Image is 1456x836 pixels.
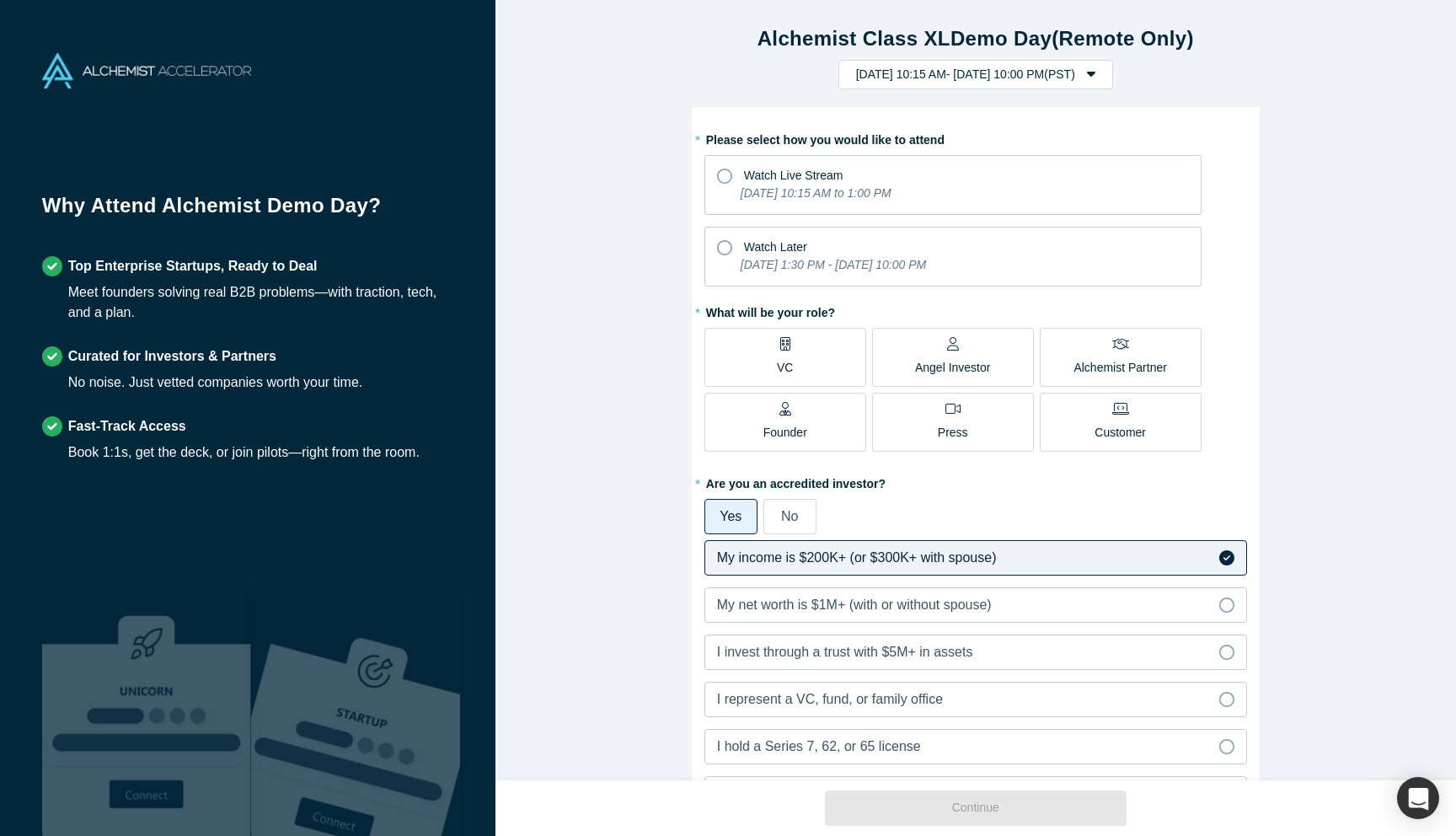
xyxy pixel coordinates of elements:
[717,645,973,659] span: I invest through a trust with $5M+ in assets
[68,372,363,393] div: No noise. Just vetted companies worth your time.
[1073,359,1166,377] p: Alchemist Partner
[720,509,741,523] span: Yes
[704,298,1247,322] label: What will be your role?
[741,186,891,200] i: [DATE] 10:15 AM to 1:00 PM
[704,126,1247,149] label: Please select how you would like to attend
[825,790,1127,826] button: Continue
[42,190,453,233] h1: Why Attend Alchemist Demo Day?
[42,587,251,836] img: Robust Technologies
[68,419,186,433] strong: Fast-Track Access
[741,258,926,271] i: [DATE] 1:30 PM - [DATE] 10:00 PM
[42,53,251,88] img: Alchemist Accelerator Logo
[938,424,968,442] p: Press
[717,550,997,565] span: My income is $200K+ (or $300K+ with spouse)
[68,259,318,273] strong: Top Enterprise Startups, Ready to Deal
[717,739,921,753] span: I hold a Series 7, 62, or 65 license
[717,692,943,706] span: I represent a VC, fund, or family office
[251,587,460,836] img: Prism AI
[68,442,420,463] div: Book 1:1s, get the deck, or join pilots—right from the room.
[757,27,1194,50] strong: Alchemist Class XL Demo Day (Remote Only)
[781,509,798,523] span: No
[744,169,843,182] span: Watch Live Stream
[68,349,276,363] strong: Curated for Investors & Partners
[68,282,453,323] div: Meet founders solving real B2B problems—with traction, tech, and a plan.
[1095,424,1146,442] p: Customer
[838,60,1113,89] button: [DATE] 10:15 AM- [DATE] 10:00 PM(PST)
[777,359,793,377] p: VC
[704,469,1247,493] label: Are you an accredited investor?
[717,598,992,612] span: My net worth is $1M+ (with or without spouse)
[915,359,991,377] p: Angel Investor
[744,240,807,254] span: Watch Later
[763,424,807,442] p: Founder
